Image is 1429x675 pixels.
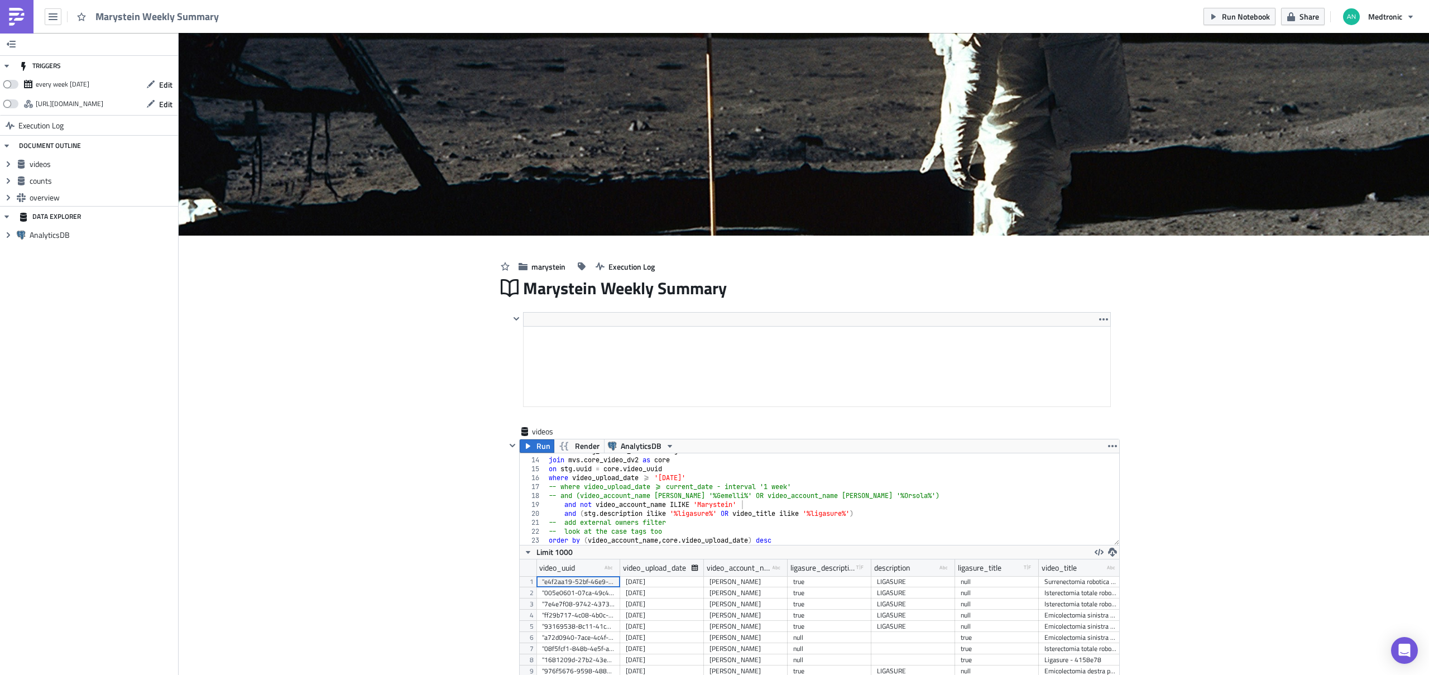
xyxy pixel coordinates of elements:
button: marystein [513,258,571,275]
div: TRIGGERS [19,56,61,76]
div: null [961,621,1033,632]
div: null [961,576,1033,587]
div: [DATE] [626,599,698,610]
div: true [793,587,866,599]
img: Cover Image [179,33,1429,236]
div: 23 [520,536,546,545]
div: [DATE] [626,587,698,599]
span: videos [30,159,175,169]
div: null [961,610,1033,621]
img: PushMetrics [8,8,26,26]
div: null [961,599,1033,610]
div: LIGASURE [877,610,950,621]
div: https://pushmetrics.io/api/v1/report/GKlBRKkle0/webhook?token=25ff1f6343f54efd89eaabba622bb0ce [36,95,103,112]
span: counts [30,176,175,186]
div: "08f5fcf1-848b-4e5f-ae7d-24aac0229d5c" [542,643,615,654]
button: Medtronic [1336,4,1421,29]
span: Render [575,439,600,453]
span: Marystein Weekly Summary [523,277,728,299]
span: Share [1299,11,1319,22]
div: 22 [520,527,546,536]
div: ligasure_title [958,559,1001,576]
div: [PERSON_NAME] [709,599,782,610]
div: [DATE] [626,621,698,632]
div: DOCUMENT OUTLINE [19,136,81,156]
div: [DATE] [626,610,698,621]
div: LIGASURE [877,587,950,599]
div: video_uuid [539,559,575,576]
div: null [793,643,866,654]
div: "a72d0940-7ace-4c4f-9081-91c1c3c86c96" [542,632,615,643]
span: Run [536,439,550,453]
div: Surrenectomia robotica destra - cdc6ce1 [1044,576,1117,587]
span: Run Notebook [1222,11,1270,22]
div: [PERSON_NAME] [709,610,782,621]
div: LIGASURE [877,621,950,632]
div: null [793,632,866,643]
div: Isterectomia totale robotica con salpingo-ooforectomia bilaterale + LIGASURE - 32ddcf1 [1044,643,1117,654]
div: ligasure_description [790,559,856,576]
span: Execution Log [608,261,655,272]
div: LIGASURE [877,599,950,610]
button: Edit [141,95,178,113]
div: 18 [520,491,546,500]
div: [DATE] [626,643,698,654]
div: [DATE] [626,576,698,587]
div: Emicolectomia sinistra per via robotica - 0708341 [1044,610,1117,621]
button: Share [1281,8,1325,25]
span: Execution Log [18,116,64,136]
div: true [793,621,866,632]
img: Avatar [1342,7,1361,26]
div: video_upload_date [623,559,686,576]
div: LIGASURE [877,576,950,587]
div: Isterectomia totale robotica con salpingo-ooforectomia bilaterale - 1a51f86 [1044,599,1117,610]
div: [DATE] [626,632,698,643]
div: true [793,610,866,621]
div: video_account_name [707,559,773,576]
span: Marystein Weekly Summary [95,10,220,23]
button: Execution Log [590,258,660,275]
div: "ff29b717-4c08-4b0c-9d46-eeaa338b6e5e" [542,610,615,621]
div: Ligasure - 4158e78 [1044,654,1117,666]
div: "1681209d-27b2-43e2-b8cb-1049f99b49cd" [542,654,615,666]
div: Emicolectomia sinistra per via robotica + LIGASURE - e9b0c9b [1044,632,1117,643]
div: [PERSON_NAME] [709,632,782,643]
div: Emicolectomia sinistra per via robotica - 41fe022 [1044,621,1117,632]
div: 14 [520,456,546,465]
span: overview [30,193,175,203]
div: [DATE] [626,654,698,666]
div: true [793,576,866,587]
div: every week on Monday [36,76,89,93]
div: video_title [1042,559,1077,576]
div: "93169538-8c11-41c0-b2f2-fbbbd8bafc58" [542,621,615,632]
div: [PERSON_NAME] [709,576,782,587]
div: [PERSON_NAME] [709,643,782,654]
span: Limit 1000 [536,546,573,558]
div: true [793,599,866,610]
div: 16 [520,473,546,482]
span: AnalyticsDB [621,439,661,453]
div: "e4f2aa19-52bf-46e9-ae38-3829746117d3" [542,576,615,587]
div: null [961,587,1033,599]
div: description [874,559,910,576]
span: Medtronic [1368,11,1402,22]
div: DATA EXPLORER [19,207,81,227]
button: AnalyticsDB [604,439,678,453]
button: Hide content [510,312,523,325]
div: 21 [520,518,546,527]
div: [PERSON_NAME] [709,587,782,599]
button: Edit [141,76,178,93]
div: true [961,643,1033,654]
button: Render [554,439,605,453]
button: Run Notebook [1203,8,1275,25]
button: Limit 1000 [520,545,577,559]
span: marystein [531,261,565,272]
div: 20 [520,509,546,518]
div: null [793,654,866,666]
div: 19 [520,500,546,509]
div: "7e4e7f08-9742-4373-b8f4-223c45e0d3d3" [542,599,615,610]
div: true [961,632,1033,643]
button: Run [520,439,554,453]
button: Hide content [506,439,519,452]
div: true [961,654,1033,666]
